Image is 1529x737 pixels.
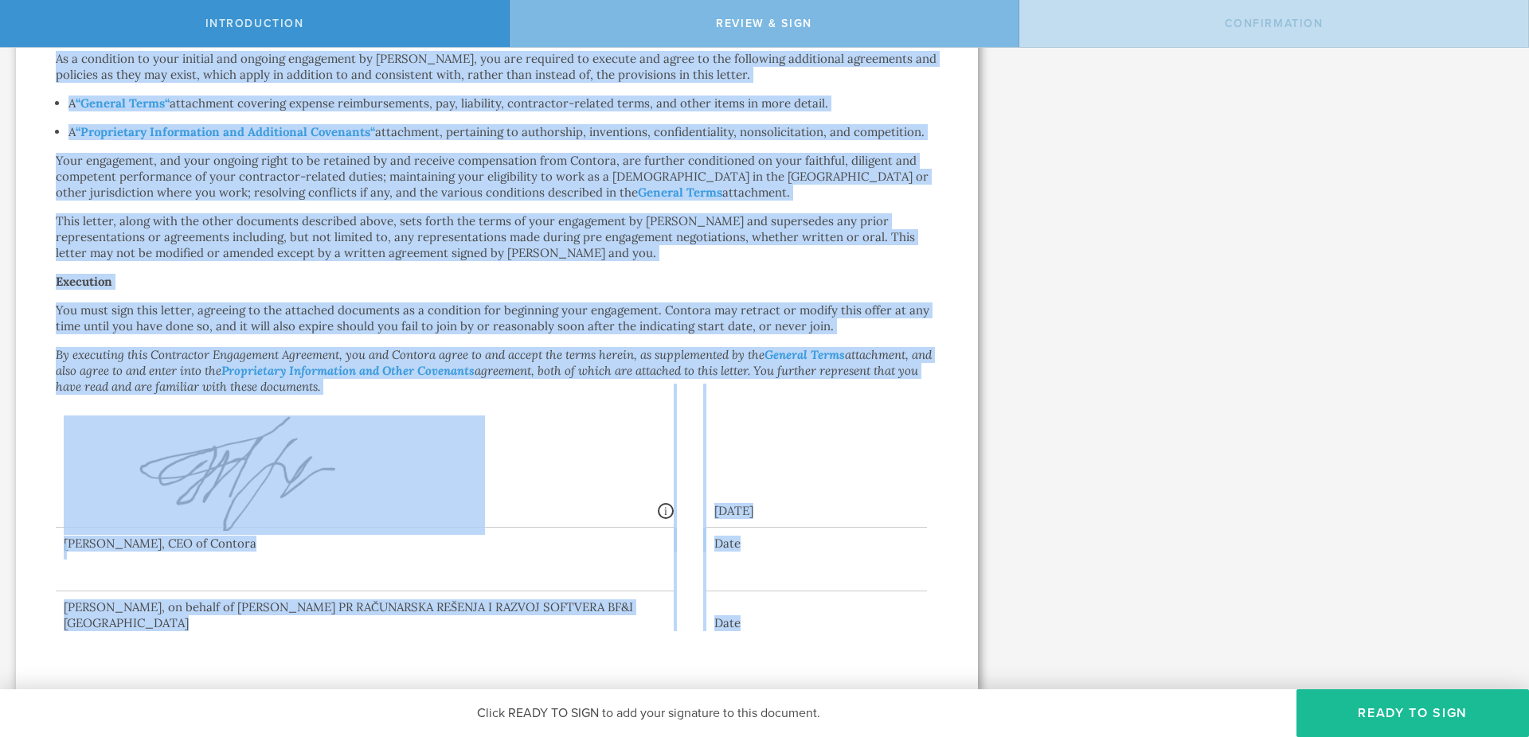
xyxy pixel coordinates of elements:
[56,213,938,261] p: This letter, along with the other documents described above, sets forth the terms of your engagem...
[764,347,845,362] a: General Terms
[205,17,304,30] span: Introduction
[76,124,375,139] a: “ “
[706,615,927,631] div: Date
[56,51,938,83] p: As a condition to your initial and ongoing engagement by [PERSON_NAME], you are required to execu...
[76,96,170,111] a: “ “
[80,96,165,111] strong: General Terms
[56,302,938,334] p: You must sign this letter, agreeing to the attached documents as a condition for beginning your e...
[1225,17,1324,30] span: Confirmation
[706,487,927,528] div: [DATE]
[638,185,722,200] a: General Terms
[1449,613,1529,689] iframe: Chat Widget
[56,274,112,289] strong: Execution
[56,599,674,631] div: [PERSON_NAME], on behalf of [PERSON_NAME] PR RAČUNARSKA REŠENJA I RAZVOJ SOFTVERA BF&I [GEOGRAPHI...
[716,17,812,30] span: Review & sign
[56,347,932,394] em: By executing this Contractor Engagement Agreement, you and Contora agree to and accept the terms ...
[68,124,938,140] p: A attachment, pertaining to authorship, inventions, confidentiality, nonsolicitation, and competi...
[80,124,370,139] strong: Proprietary Information and Additional Covenants
[56,153,938,201] p: Your engagement, and your ongoing right to be retained by and receive compensation from Contora, ...
[68,96,938,111] p: A attachment covering expense reimbursements, pay, liability, contractor-related terms, and other...
[1296,689,1529,737] button: Ready to Sign
[221,363,475,378] a: Proprietary Information and Other Covenants
[1449,613,1529,689] div: Виджет чата
[64,415,485,531] img: BQtzoVKqYy3LAAAAAElFTkSuQmCC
